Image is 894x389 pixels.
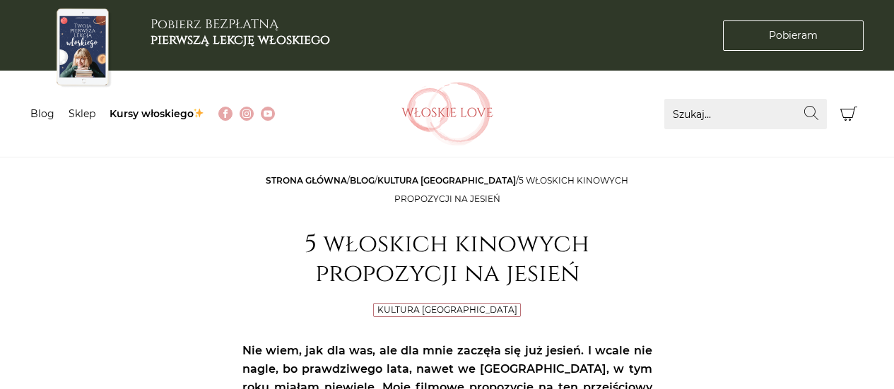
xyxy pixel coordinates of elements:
a: Strona główna [266,175,347,186]
a: Sklep [69,107,95,120]
a: Blog [350,175,375,186]
img: ✨ [194,108,204,118]
h1: 5 włoskich kinowych propozycji na jesień [242,229,652,289]
button: Koszyk [834,99,864,129]
img: Włoskielove [401,82,493,145]
span: / / / [266,175,628,204]
a: Blog [30,107,54,120]
a: Kultura [GEOGRAPHIC_DATA] [377,304,517,315]
span: Pobieram [769,28,818,43]
a: Kultura [GEOGRAPHIC_DATA] [377,175,516,186]
input: Szukaj... [664,99,827,129]
h3: Pobierz BEZPŁATNĄ [151,17,330,47]
a: Kursy włoskiego [110,107,205,120]
b: pierwszą lekcję włoskiego [151,31,330,49]
a: Pobieram [723,20,864,51]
